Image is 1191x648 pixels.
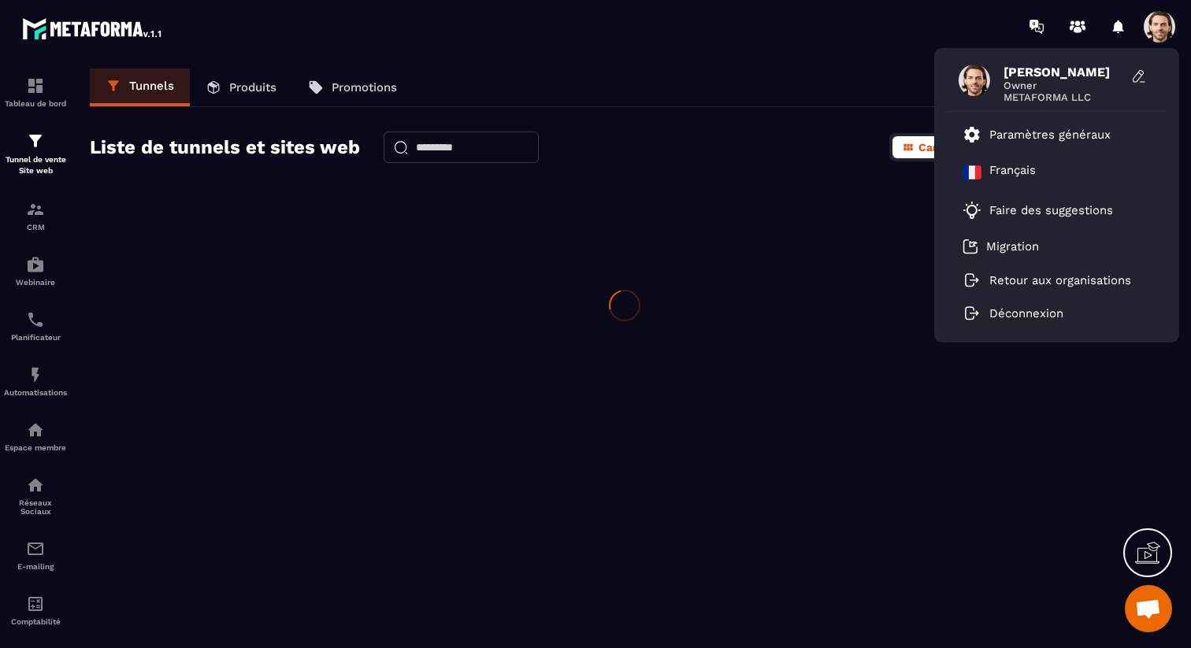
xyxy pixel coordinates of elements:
p: Automatisations [4,388,67,397]
img: automations [26,255,45,274]
a: formationformationTableau de bord [4,65,67,120]
span: Owner [1004,80,1122,91]
p: CRM [4,223,67,231]
button: Carte [892,136,958,158]
p: Espace membre [4,443,67,452]
p: Planificateur [4,333,67,342]
img: logo [22,14,164,43]
p: E-mailing [4,562,67,571]
span: METAFORMA LLC [1004,91,1122,103]
span: [PERSON_NAME] [1004,65,1122,80]
span: Carte [918,141,948,154]
a: Tunnels [90,69,190,106]
a: social-networksocial-networkRéseaux Sociaux [4,464,67,528]
p: Comptabilité [4,617,67,626]
p: Tunnel de vente Site web [4,154,67,176]
a: automationsautomationsEspace membre [4,409,67,464]
p: Paramètres généraux [989,128,1111,142]
img: formation [26,76,45,95]
p: Tableau de bord [4,99,67,108]
img: automations [26,365,45,384]
img: formation [26,200,45,219]
p: Webinaire [4,278,67,287]
p: Français [989,163,1036,182]
a: Promotions [292,69,413,106]
a: emailemailE-mailing [4,528,67,583]
img: formation [26,131,45,150]
a: Produits [190,69,292,106]
img: email [26,539,45,558]
a: schedulerschedulerPlanificateur [4,298,67,354]
p: Réseaux Sociaux [4,498,67,516]
a: Ouvrir le chat [1125,585,1172,632]
img: accountant [26,594,45,613]
p: Promotions [332,80,397,94]
img: automations [26,420,45,439]
a: formationformationTunnel de vente Site web [4,120,67,188]
p: Tunnels [129,79,174,93]
a: Paramètres généraux [963,125,1111,144]
p: Produits [229,80,276,94]
a: accountantaccountantComptabilité [4,583,67,638]
img: scheduler [26,310,45,329]
img: social-network [26,476,45,494]
a: automationsautomationsWebinaire [4,243,67,298]
a: automationsautomationsAutomatisations [4,354,67,409]
a: formationformationCRM [4,188,67,243]
h2: Liste de tunnels et sites web [90,131,360,163]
